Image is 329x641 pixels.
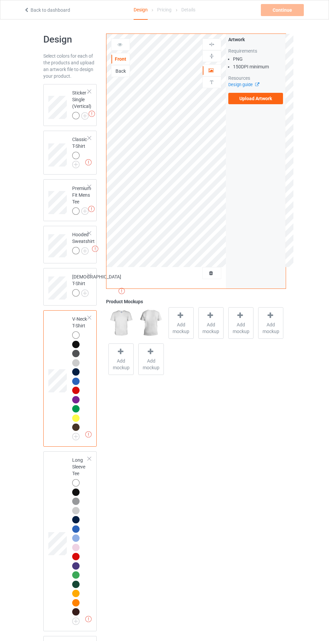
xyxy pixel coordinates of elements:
[85,431,92,438] img: exclamation icon
[72,161,80,168] img: svg+xml;base64,PD94bWwgdmVyc2lvbj0iMS4wIiBlbmNvZGluZz0iVVRGLTgiPz4KPHN2ZyB3aWR0aD0iMjJweCIgaGVpZ2...
[138,307,163,339] img: regular.jpg
[81,247,89,255] img: svg+xml;base64,PD94bWwgdmVyc2lvbj0iMS4wIiBlbmNvZGluZz0iVVRGLTgiPz4KPHN2ZyB3aWR0aD0iMjJweCIgaGVpZ2...
[72,185,91,214] div: Premium Fit Mens Tee
[258,321,283,335] span: Add mockup
[43,131,97,175] div: Classic T-Shirt
[228,82,259,87] a: Design guide
[228,48,283,54] div: Requirements
[43,34,97,46] h1: Design
[228,75,283,81] div: Resources
[85,159,92,166] img: exclamation icon
[229,321,253,335] span: Add mockup
[72,433,80,440] img: svg+xml;base64,PD94bWwgdmVyc2lvbj0iMS4wIiBlbmNvZGluZz0iVVRGLTgiPz4KPHN2ZyB3aWR0aD0iMjJweCIgaGVpZ2...
[109,358,133,371] span: Add mockup
[228,307,253,339] div: Add mockup
[72,89,91,119] div: Sticker - Single (Vertical)
[72,316,88,438] div: V-Neck T-Shirt
[258,307,283,339] div: Add mockup
[228,36,283,43] div: Artwork
[72,231,95,254] div: Hooded Sweatshirt
[169,307,194,339] div: Add mockup
[43,84,97,126] div: Sticker - Single (Vertical)
[43,53,97,79] div: Select colors for each of the products and upload an artwork file to design your product.
[233,56,283,62] li: PNG
[208,79,215,85] img: svg%3E%0A
[108,343,134,375] div: Add mockup
[85,616,92,622] img: exclamation icon
[106,298,286,305] div: Product Mockups
[72,457,88,623] div: Long Sleeve Tee
[138,343,163,375] div: Add mockup
[88,206,95,212] img: exclamation icon
[81,112,89,120] img: svg+xml;base64,PD94bWwgdmVyc2lvbj0iMS4wIiBlbmNvZGluZz0iVVRGLTgiPz4KPHN2ZyB3aWR0aD0iMjJweCIgaGVpZ2...
[43,268,97,306] div: [DEMOGRAPHIC_DATA] T-Shirt
[81,290,89,297] img: svg+xml;base64,PD94bWwgdmVyc2lvbj0iMS4wIiBlbmNvZGluZz0iVVRGLTgiPz4KPHN2ZyB3aWR0aD0iMjJweCIgaGVpZ2...
[108,307,134,339] img: regular.jpg
[228,93,283,104] label: Upload Artwork
[208,53,215,59] img: svg%3E%0A
[43,179,97,221] div: Premium Fit Mens Tee
[72,136,88,166] div: Classic T-Shirt
[198,307,224,339] div: Add mockup
[92,246,98,252] img: exclamation icon
[89,111,95,117] img: exclamation icon
[233,63,283,70] li: 150 DPI minimum
[199,321,223,335] span: Add mockup
[139,358,163,371] span: Add mockup
[43,451,97,631] div: Long Sleeve Tee
[72,273,121,296] div: [DEMOGRAPHIC_DATA] T-Shirt
[43,310,97,447] div: V-Neck T-Shirt
[81,207,89,215] img: svg+xml;base64,PD94bWwgdmVyc2lvbj0iMS4wIiBlbmNvZGluZz0iVVRGLTgiPz4KPHN2ZyB3aWR0aD0iMjJweCIgaGVpZ2...
[72,618,80,625] img: svg+xml;base64,PD94bWwgdmVyc2lvbj0iMS4wIiBlbmNvZGluZz0iVVRGLTgiPz4KPHN2ZyB3aWR0aD0iMjJweCIgaGVpZ2...
[43,226,97,263] div: Hooded Sweatshirt
[169,321,193,335] span: Add mockup
[134,0,148,20] div: Design
[157,0,172,19] div: Pricing
[208,41,215,48] img: svg%3E%0A
[111,56,130,62] div: Front
[24,7,70,13] a: Back to dashboard
[111,68,130,74] div: Back
[181,0,195,19] div: Details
